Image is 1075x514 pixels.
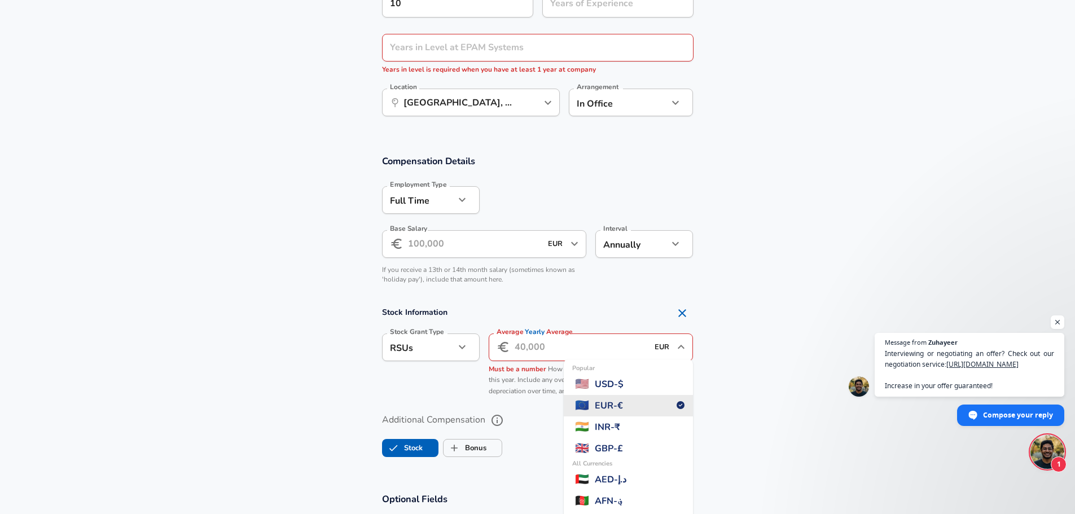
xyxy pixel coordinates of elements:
label: Average Average [497,328,573,335]
span: INR - ₹ [595,420,620,434]
span: 🇪🇺 [575,397,589,414]
div: Full Time [382,186,455,214]
span: AED - د.إ [595,473,626,486]
div: Open chat [1030,435,1064,469]
div: Annually [595,230,668,258]
span: Yearly [525,327,545,336]
span: Popular [572,364,595,374]
span: Must be a number [489,364,546,374]
input: 40,000 [515,333,648,361]
span: Message from [885,339,927,345]
span: Zuhayeer [928,339,958,345]
span: 🇬🇧 [575,440,589,457]
label: Arrangement [577,84,618,90]
button: Open [540,95,556,111]
button: BonusBonus [443,439,502,457]
label: Bonus [444,437,486,459]
div: In Office [569,89,652,116]
h3: Compensation Details [382,155,694,168]
span: How much in stock will you be compensated this year. Include any overlapping stock grants, apprec... [489,364,685,396]
h4: Stock Information [382,302,694,324]
label: Interval [603,225,628,232]
input: 100,000 [408,230,542,258]
span: AFN - ؋ [595,494,623,508]
span: 🇦🇫 [575,493,589,509]
button: Remove Section [671,302,694,324]
label: Stock [383,437,423,459]
button: Open [567,236,582,252]
span: GBP - £ [595,442,623,455]
input: 1 [382,34,669,61]
button: help [488,411,507,430]
div: RSUs [382,333,455,361]
span: Years in level is required when you have at least 1 year at company [382,65,596,74]
p: If you receive a 13th or 14th month salary (sometimes known as 'holiday pay'), include that amoun... [382,265,587,284]
span: All Currencies [572,459,612,469]
span: 🇺🇸 [575,376,589,393]
span: Bonus [444,437,465,459]
input: USD [545,235,567,253]
span: 🇦🇪 [575,471,589,488]
input: USD [651,339,674,356]
label: Base Salary [390,225,427,232]
span: 🇮🇳 [575,419,589,436]
button: StockStock [382,439,438,457]
span: EUR - € [595,399,623,412]
span: Interviewing or negotiating an offer? Check out our negotiation service: Increase in your offer g... [885,348,1054,391]
span: Compose your reply [983,405,1053,425]
button: Close [673,339,689,355]
span: USD - $ [595,377,624,391]
label: Stock Grant Type [390,328,444,335]
span: 1 [1051,456,1067,472]
h3: Optional Fields [382,493,694,506]
label: Location [390,84,416,90]
label: Additional Compensation [382,411,694,430]
label: Employment Type [390,181,447,188]
span: Stock [383,437,404,459]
